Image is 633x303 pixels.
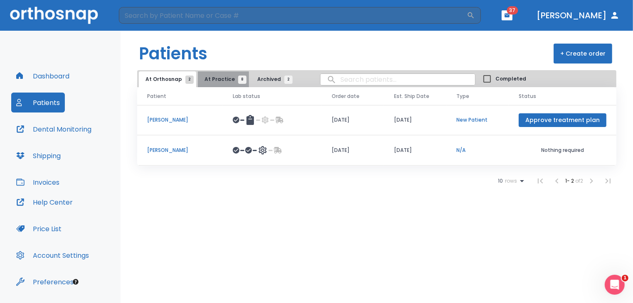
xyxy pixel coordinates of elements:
button: Account Settings [11,245,94,265]
button: Price List [11,219,67,239]
p: Nothing required [519,147,606,154]
button: Patients [11,93,65,112]
span: Est. Ship Date [394,93,429,100]
span: At Orthosnap [145,76,190,83]
p: [PERSON_NAME] [147,116,213,124]
td: [DATE] [384,135,446,166]
button: Invoices [11,172,64,192]
span: Order date [332,93,360,100]
span: 1 - 2 [565,177,575,184]
button: Help Center [11,192,78,212]
div: Tooltip anchor [72,278,79,286]
td: [DATE] [322,105,384,135]
span: of 2 [575,177,583,184]
span: At Practice [204,76,242,83]
span: 37 [507,6,518,15]
button: [PERSON_NAME] [533,8,623,23]
span: 10 [498,178,503,184]
button: Dental Monitoring [11,119,96,139]
button: Shipping [11,146,66,166]
button: Dashboard [11,66,74,86]
span: 8 [238,76,246,84]
span: 1 [622,275,628,281]
img: Orthosnap [10,7,98,24]
iframe: Intercom live chat [605,275,625,295]
span: Lab status [233,93,260,100]
p: [PERSON_NAME] [147,147,213,154]
p: N/A [456,147,499,154]
button: Preferences [11,272,79,292]
span: rows [503,178,517,184]
button: + Create order [554,44,612,64]
p: New Patient [456,116,499,124]
span: 2 [185,76,194,84]
span: Status [519,93,536,100]
span: 2 [284,76,293,84]
span: Type [456,93,469,100]
td: [DATE] [384,105,446,135]
span: Patient [147,93,166,100]
span: Archived [257,76,288,83]
span: Completed [495,75,526,83]
button: Approve treatment plan [519,113,606,127]
td: [DATE] [322,135,384,166]
input: Search by Patient Name or Case # [119,7,467,24]
input: search [320,71,475,88]
div: tabs [139,71,297,87]
h1: Patients [139,41,207,66]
